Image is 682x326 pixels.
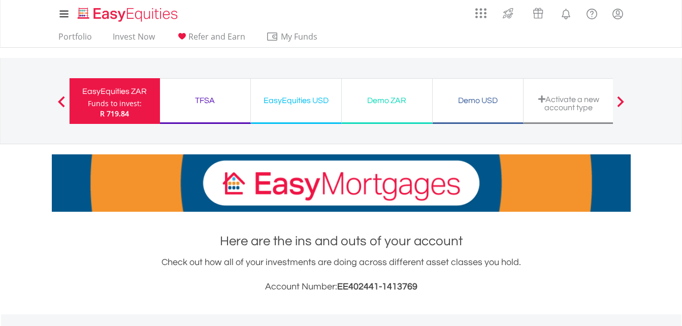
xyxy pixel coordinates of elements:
[188,31,245,42] span: Refer and Earn
[553,3,579,23] a: Notifications
[76,6,182,23] img: EasyEquities_Logo.png
[100,109,129,118] span: R 719.84
[530,95,608,112] div: Activate a new account type
[52,232,631,250] h1: Here are the ins and outs of your account
[76,84,154,99] div: EasyEquities ZAR
[439,93,517,108] div: Demo USD
[530,5,546,21] img: vouchers-v2.svg
[52,154,631,212] img: EasyMortage Promotion Banner
[605,3,631,25] a: My Profile
[52,280,631,294] h3: Account Number:
[88,99,142,109] div: Funds to invest:
[348,93,426,108] div: Demo ZAR
[469,3,493,19] a: AppsGrid
[109,31,159,47] a: Invest Now
[579,3,605,23] a: FAQ's and Support
[74,3,182,23] a: Home page
[523,3,553,21] a: Vouchers
[54,31,96,47] a: Portfolio
[257,93,335,108] div: EasyEquities USD
[500,5,516,21] img: thrive-v2.svg
[52,255,631,294] div: Check out how all of your investments are doing across different asset classes you hold.
[266,30,333,43] span: My Funds
[172,31,249,47] a: Refer and Earn
[337,282,417,291] span: EE402441-1413769
[166,93,244,108] div: TFSA
[475,8,486,19] img: grid-menu-icon.svg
